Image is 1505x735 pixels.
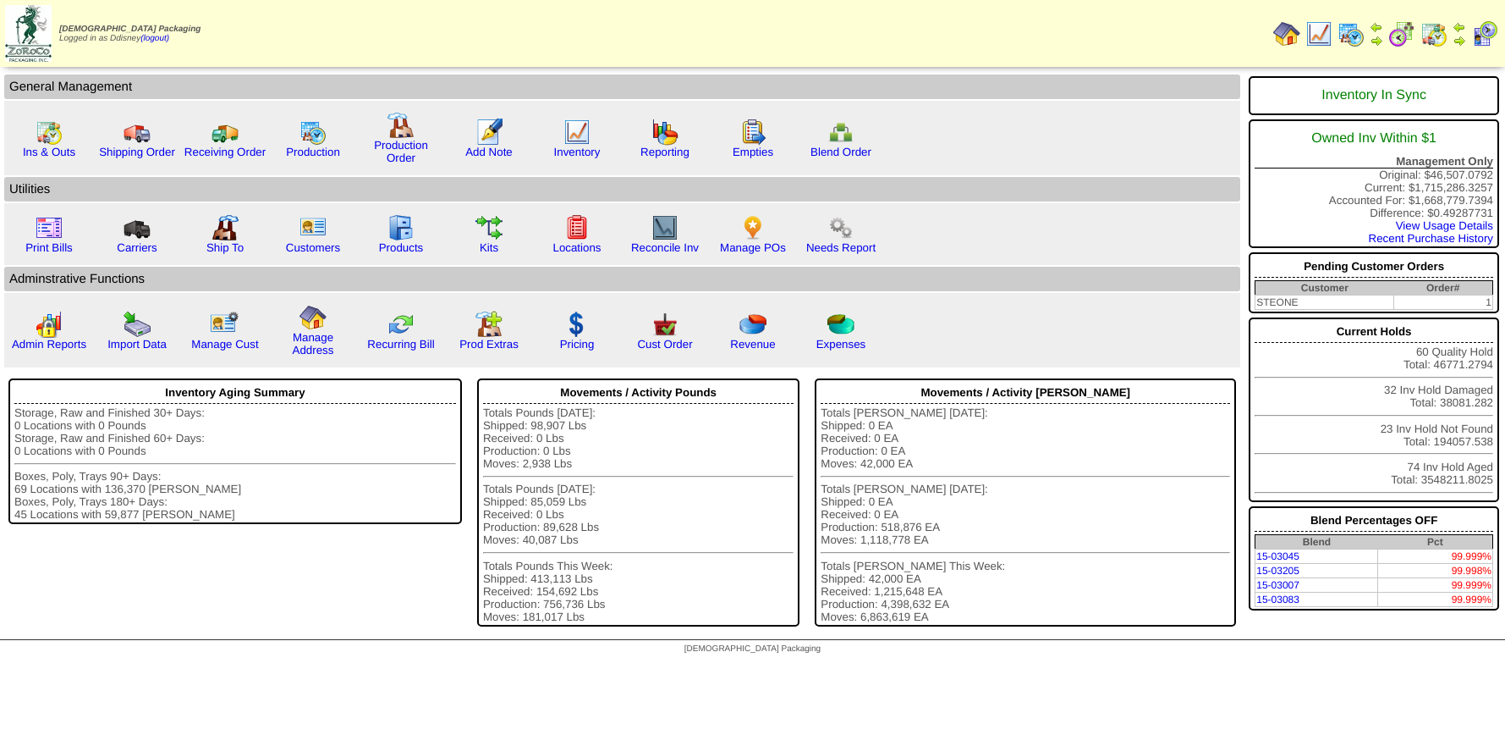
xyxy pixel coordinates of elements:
[1370,34,1383,47] img: arrowright.gif
[1420,20,1447,47] img: calendarinout.gif
[299,214,327,241] img: customers.gif
[1255,296,1394,310] td: STEONE
[59,25,200,43] span: Logged in as Ddisney
[124,214,151,241] img: truck3.gif
[1249,119,1499,248] div: Original: $46,507.0792 Current: $1,715,286.3257 Accounted For: $1,668,779.7394 Difference: $0.492...
[739,119,766,146] img: workorder.gif
[1255,80,1493,112] div: Inventory In Sync
[475,311,503,338] img: prodextras.gif
[1256,579,1299,591] a: 15-03007
[1453,20,1466,34] img: arrowleft.gif
[1453,34,1466,47] img: arrowright.gif
[465,146,513,158] a: Add Note
[1273,20,1300,47] img: home.gif
[124,311,151,338] img: import.gif
[1378,535,1493,550] th: Pct
[684,644,821,654] span: [DEMOGRAPHIC_DATA] Packaging
[117,241,157,254] a: Carriers
[36,214,63,241] img: invoice2.gif
[211,119,239,146] img: truck2.gif
[637,338,692,351] a: Cust Order
[1255,510,1493,532] div: Blend Percentages OFF
[367,338,434,351] a: Recurring Bill
[1369,232,1493,245] a: Recent Purchase History
[14,406,456,521] div: Storage, Raw and Finished 30+ Days: 0 Locations with 0 Pounds Storage, Raw and Finished 60+ Days:...
[1388,20,1415,47] img: calendarblend.gif
[827,214,854,241] img: workflow.png
[206,241,244,254] a: Ship To
[640,146,689,158] a: Reporting
[552,241,601,254] a: Locations
[99,146,175,158] a: Shipping Order
[4,75,1240,99] td: General Management
[1256,594,1299,605] a: 15-03083
[1255,256,1493,278] div: Pending Customer Orders
[1255,281,1394,296] th: Customer
[36,311,63,338] img: graph2.png
[483,406,794,623] div: Totals Pounds [DATE]: Shipped: 98,907 Lbs Received: 0 Lbs Production: 0 Lbs Moves: 2,938 Lbs Tota...
[5,5,52,62] img: zoroco-logo-small.webp
[827,311,854,338] img: pie_chart2.png
[374,139,428,164] a: Production Order
[286,241,340,254] a: Customers
[14,382,456,404] div: Inventory Aging Summary
[1471,20,1498,47] img: calendarcustomer.gif
[36,119,63,146] img: calendarinout.gif
[730,338,775,351] a: Revenue
[563,214,590,241] img: locations.gif
[1396,219,1493,232] a: View Usage Details
[299,304,327,331] img: home.gif
[379,241,424,254] a: Products
[563,311,590,338] img: dollar.gif
[1393,296,1492,310] td: 1
[1378,593,1493,607] td: 99.999%
[1378,564,1493,578] td: 99.998%
[1378,578,1493,593] td: 99.999%
[1255,123,1493,155] div: Owned Inv Within $1
[651,119,678,146] img: graph.gif
[739,214,766,241] img: po.png
[483,382,794,404] div: Movements / Activity Pounds
[810,146,871,158] a: Blend Order
[827,119,854,146] img: network.png
[1255,155,1493,169] div: Management Only
[806,241,876,254] a: Needs Report
[821,406,1230,623] div: Totals [PERSON_NAME] [DATE]: Shipped: 0 EA Received: 0 EA Production: 0 EA Moves: 42,000 EA Total...
[1393,281,1492,296] th: Order#
[475,119,503,146] img: orders.gif
[563,119,590,146] img: line_graph.gif
[1256,565,1299,577] a: 15-03205
[387,214,415,241] img: cabinet.gif
[1255,535,1378,550] th: Blend
[59,25,200,34] span: [DEMOGRAPHIC_DATA] Packaging
[1370,20,1383,34] img: arrowleft.gif
[475,214,503,241] img: workflow.gif
[211,214,239,241] img: factory2.gif
[459,338,519,351] a: Prod Extras
[124,119,151,146] img: truck.gif
[25,241,73,254] a: Print Bills
[293,331,334,356] a: Manage Address
[733,146,773,158] a: Empties
[1305,20,1332,47] img: line_graph.gif
[651,214,678,241] img: line_graph2.gif
[184,146,266,158] a: Receiving Order
[1255,321,1493,343] div: Current Holds
[1249,318,1499,502] div: 60 Quality Hold Total: 46771.2794 32 Inv Hold Damaged Total: 38081.282 23 Inv Hold Not Found Tota...
[140,34,169,43] a: (logout)
[387,112,415,139] img: factory.gif
[4,267,1240,291] td: Adminstrative Functions
[816,338,866,351] a: Expenses
[821,382,1230,404] div: Movements / Activity [PERSON_NAME]
[210,311,241,338] img: managecust.png
[1378,550,1493,564] td: 99.999%
[191,338,258,351] a: Manage Cust
[554,146,601,158] a: Inventory
[720,241,786,254] a: Manage POs
[631,241,699,254] a: Reconcile Inv
[651,311,678,338] img: cust_order.png
[23,146,75,158] a: Ins & Outs
[1256,550,1299,562] a: 15-03045
[1337,20,1365,47] img: calendarprod.gif
[107,338,167,351] a: Import Data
